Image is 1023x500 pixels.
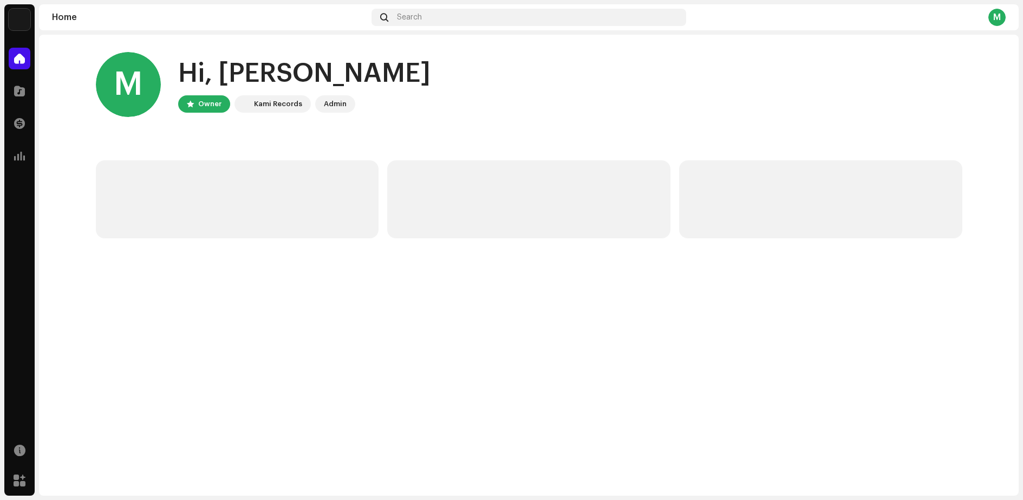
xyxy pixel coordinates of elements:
[988,9,1006,26] div: M
[178,56,431,91] div: Hi, [PERSON_NAME]
[397,13,422,22] span: Search
[237,98,250,111] img: 33004b37-325d-4a8b-b51f-c12e9b964943
[254,98,302,111] div: Kami Records
[324,98,347,111] div: Admin
[198,98,221,111] div: Owner
[9,9,30,30] img: 33004b37-325d-4a8b-b51f-c12e9b964943
[96,52,161,117] div: M
[52,13,367,22] div: Home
